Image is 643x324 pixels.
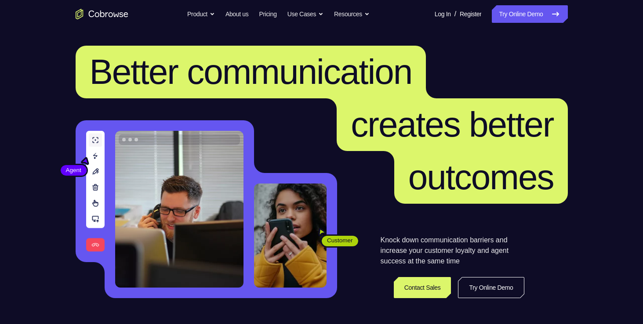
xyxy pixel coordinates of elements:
p: Knock down communication barriers and increase your customer loyalty and agent success at the sam... [381,235,524,266]
a: Try Online Demo [492,5,567,23]
button: Resources [334,5,370,23]
img: A customer holding their phone [254,184,327,288]
a: Pricing [259,5,276,23]
a: Register [460,5,481,23]
span: creates better [351,105,553,144]
button: Product [187,5,215,23]
a: Contact Sales [394,277,451,298]
a: About us [225,5,248,23]
span: outcomes [408,158,554,197]
a: Try Online Demo [458,277,524,298]
span: / [454,9,456,19]
img: A customer support agent talking on the phone [115,131,243,288]
button: Use Cases [287,5,323,23]
span: Better communication [90,52,412,91]
a: Log In [435,5,451,23]
a: Go to the home page [76,9,128,19]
